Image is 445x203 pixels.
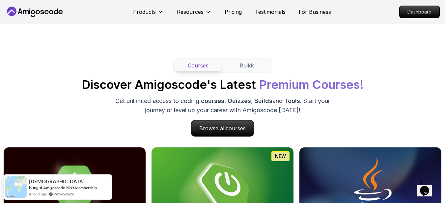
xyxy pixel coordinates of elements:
[255,8,286,16] a: Testimonials
[191,120,254,137] a: Browse allcourses
[29,191,47,197] span: 4 hours ago
[177,8,204,16] p: Resources
[417,177,438,196] iframe: chat widget
[225,8,242,16] a: Pricing
[299,8,331,16] a: For Business
[5,176,27,198] img: provesource social proof notification image
[224,60,270,71] button: Builds
[29,179,85,184] span: [DEMOGRAPHIC_DATA]
[29,185,42,190] span: Bought
[133,8,156,16] p: Products
[191,120,254,136] p: Browse all
[254,97,272,104] span: Builds
[82,78,364,91] h2: Discover Amigoscode's Latest
[54,191,74,197] a: ProveSource
[201,97,224,104] span: courses
[133,8,164,21] button: Products
[112,96,333,115] p: Get unlimited access to coding , , and . Start your journey or level up your career with Amigosco...
[226,125,246,132] span: courses
[177,8,211,21] button: Resources
[275,153,286,160] p: NEW
[259,77,364,92] span: Premium Courses!
[175,60,221,71] button: Courses
[43,185,97,190] a: Amigoscode PRO Membership
[399,6,440,18] a: Dashboard
[284,97,300,104] span: Tools
[400,6,439,18] p: Dashboard
[228,97,251,104] span: Quizzes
